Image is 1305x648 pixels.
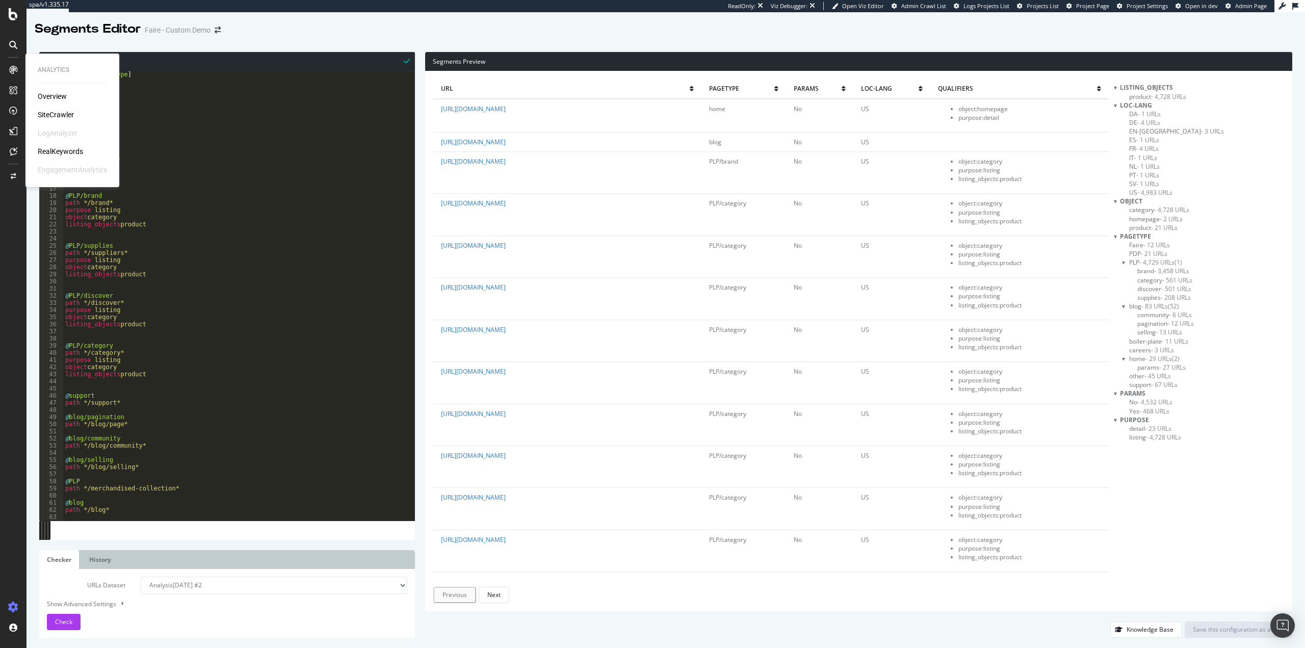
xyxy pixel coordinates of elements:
span: US [861,138,869,146]
span: No [794,241,802,250]
div: Segments Rules Editor [39,52,415,71]
div: Overview [38,91,67,101]
span: No [794,199,802,208]
span: - 27 URLs [1159,363,1186,372]
span: Click to filter pagetype on PLP/supplies [1137,293,1191,302]
span: - 21 URLs [1141,249,1167,258]
li: purpose : listing [958,544,1101,553]
span: Click to filter params on Yes [1129,407,1169,416]
div: Save this configuration as active [1193,625,1284,634]
a: [URL][DOMAIN_NAME] [441,138,506,146]
div: Show Advanced Settings [39,599,400,609]
li: object : category [958,199,1101,208]
li: purpose : listing [958,502,1101,511]
span: - 3 URLs [1151,346,1174,354]
span: Syntax is valid [404,56,410,66]
div: 64 [39,521,63,528]
span: US [861,105,869,113]
span: No [794,577,802,586]
span: Click to filter pagetype on home/params [1137,363,1186,372]
span: purpose [1120,416,1149,424]
a: [URL][DOMAIN_NAME] [441,325,506,334]
div: 48 [39,406,63,413]
div: 55 [39,456,63,463]
span: No [794,367,802,376]
a: RealKeywords [38,146,83,157]
span: Click to filter listing_objects on product [1129,92,1186,101]
span: Click to filter pagetype on careers [1129,346,1174,354]
span: - 12 URLs [1143,241,1170,249]
span: - 561 URLs [1162,276,1192,284]
span: - 83 URLs [1141,302,1168,310]
div: 35 [39,314,63,321]
span: PLP/category [709,535,746,544]
div: 18 [39,192,63,199]
span: PLP/category [709,493,746,502]
div: 38 [39,335,63,342]
span: Project Settings [1127,2,1168,10]
span: - 1 URLs [1136,171,1159,179]
span: US [861,367,869,376]
span: Click to filter object on category [1129,205,1189,214]
li: object : category [958,493,1101,502]
li: object : category [958,325,1101,334]
li: purpose : listing [958,376,1101,384]
span: params [1120,389,1145,398]
div: 34 [39,306,63,314]
div: 47 [39,399,63,406]
span: US [861,535,869,544]
span: Click to filter pagetype on home and its children [1129,354,1172,363]
span: Click to filter pagetype on support [1129,380,1178,389]
span: - 21 URLs [1151,223,1178,232]
div: SiteCrawler [38,110,74,120]
span: - 4 URLs [1137,118,1160,127]
li: purpose : listing [958,166,1101,174]
span: - 29 URLs [1145,354,1172,363]
span: - 3,458 URLs [1154,267,1189,275]
div: Previous [442,590,467,599]
span: Click to filter loc-lang on FR [1129,144,1159,153]
li: object : category [958,409,1101,418]
span: Click to filter pagetype on blog/selling [1137,328,1182,336]
li: listing_objects : product [958,343,1101,351]
span: Admin Page [1235,2,1267,10]
span: params [794,84,842,93]
li: object : category [958,577,1101,586]
span: No [794,409,802,418]
div: 17 [39,185,63,192]
span: US [861,409,869,418]
span: PLP/brand [709,157,738,166]
li: purpose : listing [958,250,1101,258]
span: Click to filter pagetype on home [1172,354,1180,363]
div: 28 [39,264,63,271]
span: - 13 URLs [1156,328,1182,336]
span: Click to filter pagetype on PLP and its children [1129,258,1174,267]
div: 21 [39,214,63,221]
span: blog [709,138,721,146]
div: Next [487,590,501,599]
a: Project Settings [1117,2,1168,10]
span: loc-lang [861,84,919,93]
span: Logs Projects List [963,2,1009,10]
span: Open Viz Editor [842,2,884,10]
div: 31 [39,285,63,292]
span: pagetype [709,84,774,93]
a: [URL][DOMAIN_NAME] [441,241,506,250]
li: listing_objects : product [958,469,1101,477]
span: url [441,84,689,93]
li: purpose : listing [958,418,1101,427]
div: 61 [39,499,63,506]
span: No [794,157,802,166]
button: Save this configuration as active [1185,621,1292,638]
a: [URL][DOMAIN_NAME] [441,199,506,208]
li: purpose : listing [958,208,1101,217]
li: object : homepage [958,105,1101,113]
a: [URL][DOMAIN_NAME] [441,409,506,418]
span: - 12 URLs [1167,319,1194,328]
div: 59 [39,485,63,492]
span: Click to filter pagetype on blog and its children [1129,302,1168,310]
li: listing_objects : product [958,511,1101,520]
div: 36 [39,321,63,328]
div: 32 [39,292,63,299]
div: 25 [39,242,63,249]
